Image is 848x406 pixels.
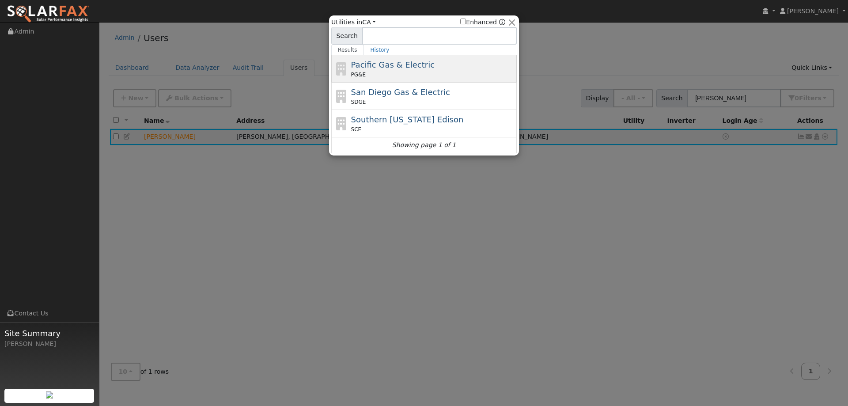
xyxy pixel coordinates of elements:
span: Pacific Gas & Electric [351,60,435,69]
input: Enhanced [460,19,466,24]
span: SCE [351,125,362,133]
a: Enhanced Providers [499,19,505,26]
span: Site Summary [4,327,95,339]
a: Results [331,45,364,55]
span: PG&E [351,71,366,79]
span: [PERSON_NAME] [787,8,839,15]
a: CA [362,19,376,26]
span: Show enhanced providers [460,18,505,27]
span: San Diego Gas & Electric [351,87,450,97]
img: SolarFax [7,5,90,23]
span: SDGE [351,98,366,106]
a: History [364,45,396,55]
span: Utilities in [331,18,376,27]
div: [PERSON_NAME] [4,339,95,349]
label: Enhanced [460,18,497,27]
img: retrieve [46,391,53,398]
span: Search [331,27,363,45]
span: Southern [US_STATE] Edison [351,115,464,124]
i: Showing page 1 of 1 [392,140,456,150]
